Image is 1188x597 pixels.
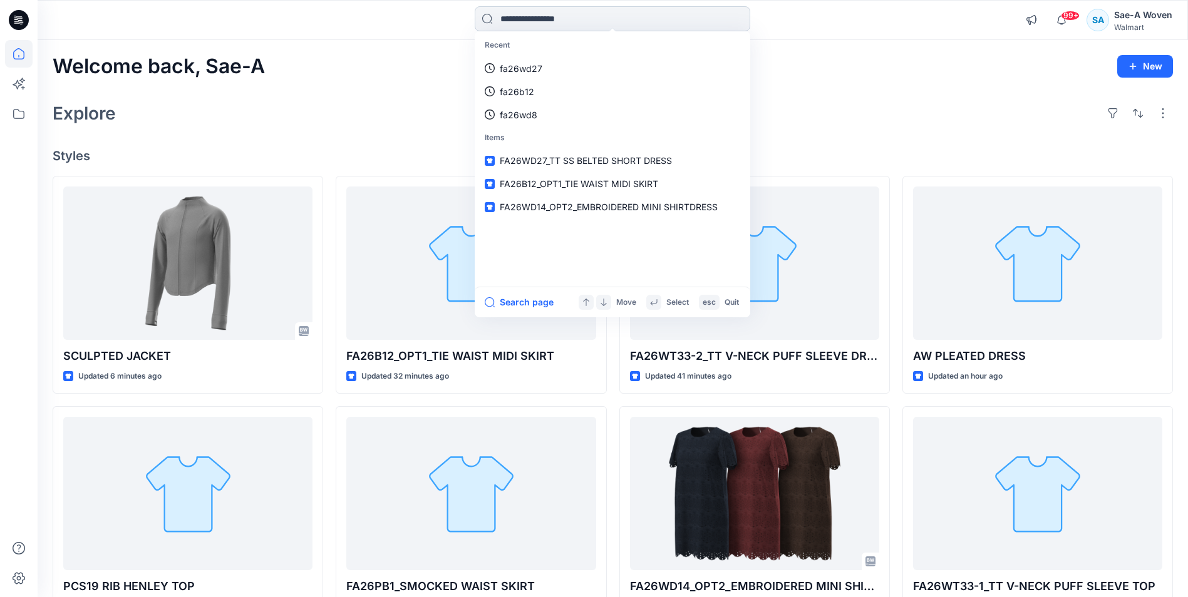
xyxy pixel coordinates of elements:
[928,370,1003,383] p: Updated an hour ago
[500,202,718,212] span: FA26WD14_OPT2_EMBROIDERED MINI SHIRTDRESS
[500,62,542,75] p: fa26wd27
[477,57,748,80] a: fa26wd27
[63,417,312,570] a: PCS19 RIB HENLEY TOP
[913,347,1162,365] p: AW PLEATED DRESS
[346,417,596,570] a: FA26PB1_SMOCKED WAIST SKIRT
[477,80,748,103] a: fa26b12
[630,578,879,595] p: FA26WD14_OPT2_EMBROIDERED MINI SHIRTDRESS
[616,296,636,309] p: Move
[500,178,658,189] span: FA26B12_OPT1_TIE WAIST MIDI SKIRT
[63,347,312,365] p: SCULPTED JACKET
[1061,11,1080,21] span: 99+
[913,578,1162,595] p: FA26WT33-1_TT V-NECK PUFF SLEEVE TOP
[913,417,1162,570] a: FA26WT33-1_TT V-NECK PUFF SLEEVE TOP
[1087,9,1109,31] div: SA
[477,195,748,218] a: FA26WD14_OPT2_EMBROIDERED MINI SHIRTDRESS
[53,103,116,123] h2: Explore
[78,370,162,383] p: Updated 6 minutes ago
[361,370,449,383] p: Updated 32 minutes ago
[53,55,265,78] h2: Welcome back, Sae-A
[725,296,739,309] p: Quit
[500,155,672,166] span: FA26WD27_TT SS BELTED SHORT DRESS
[630,347,879,365] p: FA26WT33-2_TT V-NECK PUFF SLEEVE DRESS
[485,295,554,310] button: Search page
[477,149,748,172] a: FA26WD27_TT SS BELTED SHORT DRESS
[346,186,596,340] a: FA26B12_OPT1_TIE WAIST MIDI SKIRT
[630,186,879,340] a: FA26WT33-2_TT V-NECK PUFF SLEEVE DRESS
[346,578,596,595] p: FA26PB1_SMOCKED WAIST SKIRT
[1114,8,1172,23] div: Sae-A Woven
[1117,55,1173,78] button: New
[645,370,731,383] p: Updated 41 minutes ago
[703,296,716,309] p: esc
[477,103,748,126] a: fa26wd8
[346,347,596,365] p: FA26B12_OPT1_TIE WAIST MIDI SKIRT
[500,108,537,121] p: fa26wd8
[53,148,1173,163] h4: Styles
[1114,23,1172,32] div: Walmart
[477,172,748,195] a: FA26B12_OPT1_TIE WAIST MIDI SKIRT
[666,296,689,309] p: Select
[477,126,748,150] p: Items
[630,417,879,570] a: FA26WD14_OPT2_EMBROIDERED MINI SHIRTDRESS
[63,186,312,340] a: SCULPTED JACKET
[63,578,312,595] p: PCS19 RIB HENLEY TOP
[913,186,1162,340] a: AW PLEATED DRESS
[477,34,748,57] p: Recent
[500,85,534,98] p: fa26b12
